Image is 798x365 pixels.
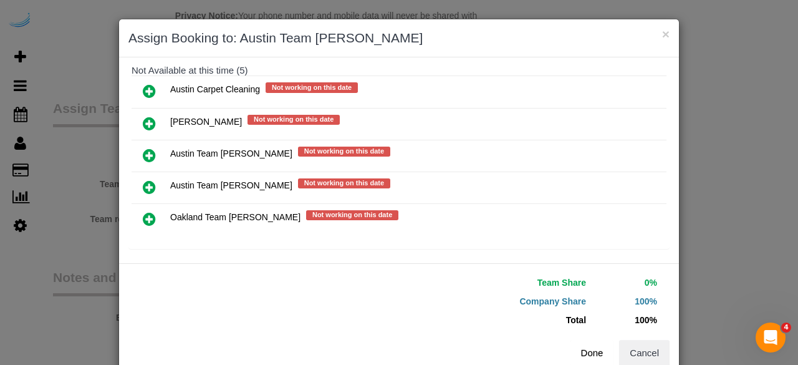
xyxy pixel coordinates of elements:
td: 100% [589,292,660,311]
span: Austin Team [PERSON_NAME] [170,180,292,190]
span: Not working on this date [306,210,398,220]
td: 0% [589,273,660,292]
span: Austin Team [PERSON_NAME] [170,148,292,158]
iframe: Intercom live chat [756,323,786,353]
h3: Assign Booking to: Austin Team [PERSON_NAME] [128,29,670,47]
span: Oakland Team [PERSON_NAME] [170,212,300,222]
span: Not working on this date [298,178,390,188]
td: Total [408,311,589,329]
span: Austin Carpet Cleaning [170,85,260,95]
span: Not working on this date [266,82,358,92]
button: × [662,27,670,41]
td: Team Share [408,273,589,292]
td: Company Share [408,292,589,311]
h4: Not Available at this time (5) [132,66,666,76]
span: Not working on this date [298,147,390,157]
td: 100% [589,311,660,329]
span: 4 [781,323,791,333]
span: [PERSON_NAME] [170,117,242,127]
span: Not working on this date [248,115,340,125]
